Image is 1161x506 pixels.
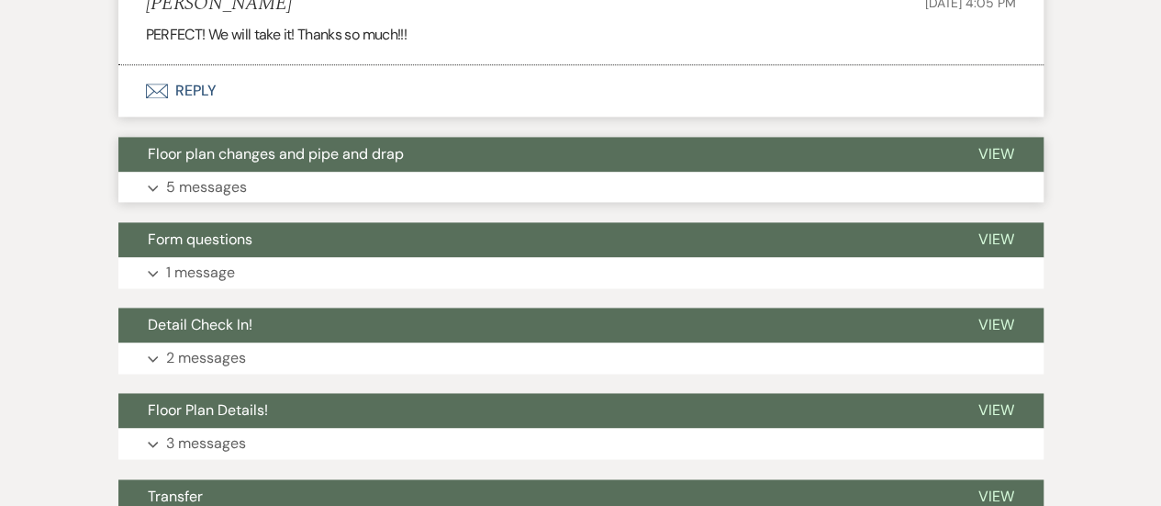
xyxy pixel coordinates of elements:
p: 3 messages [166,432,246,455]
span: Floor Plan Details! [148,400,268,420]
span: Form questions [148,230,252,249]
button: 1 message [118,257,1044,288]
p: 5 messages [166,175,247,199]
button: 3 messages [118,428,1044,459]
button: 2 messages [118,343,1044,374]
span: Transfer [148,487,203,506]
button: View [949,137,1044,172]
p: 2 messages [166,346,246,370]
span: Floor plan changes and pipe and drap [148,144,404,163]
button: View [949,222,1044,257]
button: View [949,393,1044,428]
button: Reply [118,65,1044,117]
button: Floor plan changes and pipe and drap [118,137,949,172]
span: View [978,487,1014,506]
button: 5 messages [118,172,1044,203]
p: 1 message [166,261,235,285]
span: View [978,400,1014,420]
span: View [978,230,1014,249]
button: Floor Plan Details! [118,393,949,428]
span: View [978,144,1014,163]
button: Detail Check In! [118,308,949,343]
p: PERFECT! We will take it! Thanks so much!!! [146,23,1016,47]
button: Form questions [118,222,949,257]
span: View [978,315,1014,334]
button: View [949,308,1044,343]
span: Detail Check In! [148,315,252,334]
